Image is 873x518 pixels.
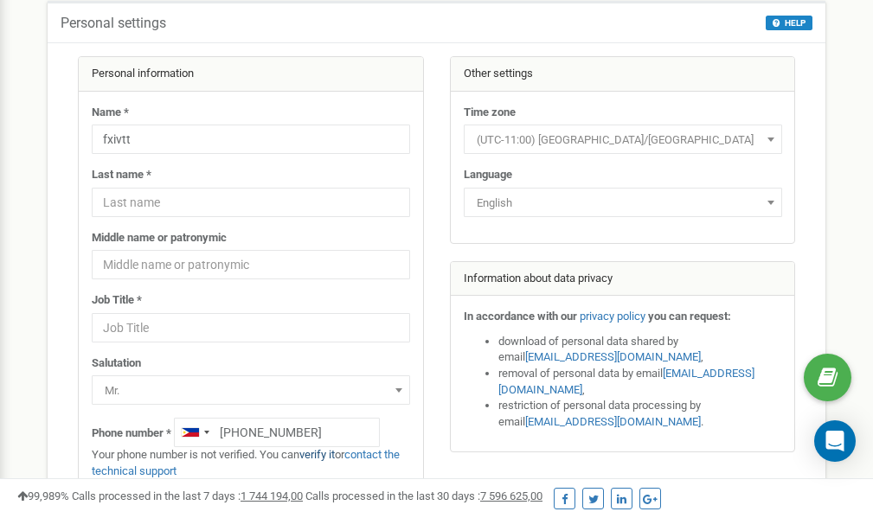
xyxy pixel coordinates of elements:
[92,355,141,372] label: Salutation
[92,230,227,246] label: Middle name or patronymic
[451,57,795,92] div: Other settings
[92,125,410,154] input: Name
[92,188,410,217] input: Last name
[766,16,812,30] button: HELP
[464,310,577,323] strong: In accordance with our
[580,310,645,323] a: privacy policy
[451,262,795,297] div: Information about data privacy
[525,415,701,428] a: [EMAIL_ADDRESS][DOMAIN_NAME]
[470,191,776,215] span: English
[464,188,782,217] span: English
[92,425,171,442] label: Phone number *
[175,419,215,446] div: Telephone country code
[72,489,303,502] span: Calls processed in the last 7 days :
[92,250,410,279] input: Middle name or patronymic
[98,379,404,403] span: Mr.
[498,366,782,398] li: removal of personal data by email ,
[648,310,731,323] strong: you can request:
[79,57,423,92] div: Personal information
[525,350,701,363] a: [EMAIL_ADDRESS][DOMAIN_NAME]
[92,448,400,477] a: contact the technical support
[470,128,776,152] span: (UTC-11:00) Pacific/Midway
[61,16,166,31] h5: Personal settings
[299,448,335,461] a: verify it
[241,489,303,502] u: 1 744 194,00
[480,489,542,502] u: 7 596 625,00
[305,489,542,502] span: Calls processed in the last 30 days :
[464,125,782,154] span: (UTC-11:00) Pacific/Midway
[498,367,754,396] a: [EMAIL_ADDRESS][DOMAIN_NAME]
[92,167,151,183] label: Last name *
[498,334,782,366] li: download of personal data shared by email ,
[17,489,69,502] span: 99,989%
[92,447,410,479] p: Your phone number is not verified. You can or
[92,292,142,309] label: Job Title *
[92,313,410,342] input: Job Title
[92,105,129,121] label: Name *
[92,375,410,405] span: Mr.
[464,167,512,183] label: Language
[814,420,856,462] div: Open Intercom Messenger
[498,398,782,430] li: restriction of personal data processing by email .
[464,105,516,121] label: Time zone
[174,418,380,447] input: +1-800-555-55-55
